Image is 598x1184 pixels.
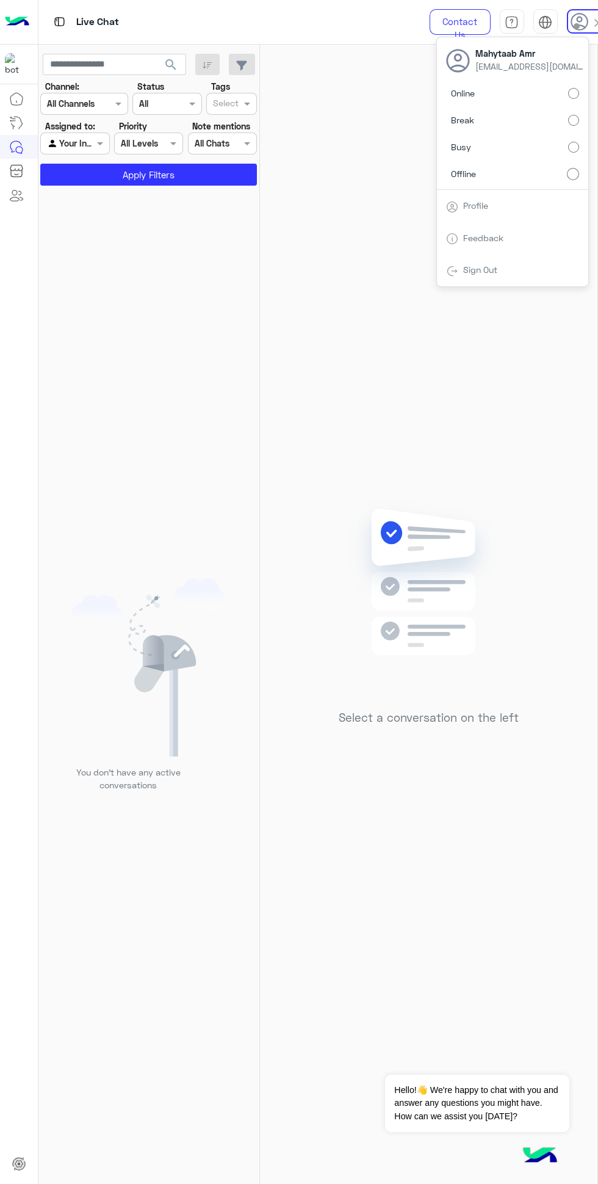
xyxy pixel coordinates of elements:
img: Logo [5,9,29,35]
label: Note mentions [192,120,250,133]
img: hulul-logo.png [519,1135,561,1178]
span: [EMAIL_ADDRESS][DOMAIN_NAME] [475,60,585,73]
span: Online [451,87,475,100]
span: Break [451,114,474,126]
input: Offline [567,168,579,180]
button: Apply Filters [40,164,257,186]
img: tab [446,233,458,245]
span: search [164,57,178,72]
a: tab [500,9,524,35]
img: no messages [340,499,517,702]
span: Hello!👋 We're happy to chat with you and answer any questions you might have. How can we assist y... [385,1075,569,1132]
img: tab [538,15,552,29]
div: Select [211,96,239,112]
span: Busy [451,140,471,153]
input: Break [568,115,579,126]
img: tab [505,15,519,29]
img: tab [52,14,67,29]
img: 1403182699927242 [5,53,27,75]
label: Channel: [45,80,79,93]
button: search [156,54,186,80]
a: Contact Us [430,9,491,35]
p: Live Chat [76,14,119,31]
p: You don’t have any active conversations [67,766,190,792]
input: Busy [568,142,579,153]
label: Assigned to: [45,120,95,133]
img: tab [446,201,458,213]
h5: Select a conversation on the left [339,711,519,725]
label: Status [137,80,164,93]
a: Sign Out [463,264,497,275]
label: Tags [211,80,230,93]
img: tab [446,265,458,277]
span: Mahytaab Amr [475,47,585,60]
input: Online [568,88,579,99]
a: Feedback [463,233,503,243]
span: Offline [451,167,476,180]
a: Profile [463,200,488,211]
img: empty users [72,578,226,757]
label: Priority [119,120,147,133]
